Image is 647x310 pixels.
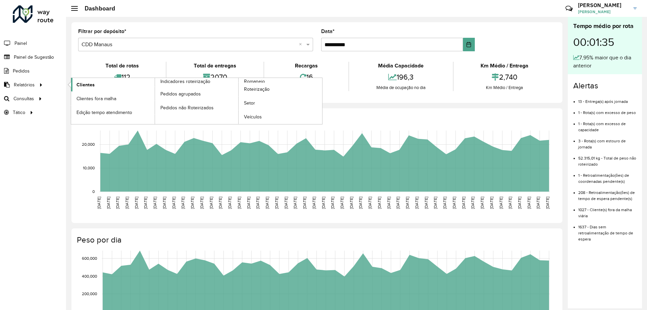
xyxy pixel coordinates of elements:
text: [DATE] [527,197,531,209]
span: Relatórios [14,81,35,88]
label: Data [321,27,335,35]
text: [DATE] [349,197,353,209]
text: [DATE] [97,197,101,209]
text: [DATE] [199,197,204,209]
text: 600,000 [82,256,97,260]
text: [DATE] [470,197,475,209]
div: 16 [266,70,347,84]
a: Pedidos agrupados [155,87,239,101]
text: 0 [92,189,95,194]
text: [DATE] [387,197,391,209]
text: [DATE] [181,197,185,209]
span: Pedidos agrupados [160,90,201,97]
a: Setor [239,96,322,110]
li: 3 - Rota(s) com estouro de jornada [578,133,637,150]
text: [DATE] [227,197,232,209]
div: Média Capacidade [351,62,451,70]
div: Km Médio / Entrega [455,84,554,91]
text: [DATE] [508,197,512,209]
span: Setor [244,100,255,107]
a: Roteirização [239,83,322,96]
text: [DATE] [321,197,326,209]
button: Choose Date [463,38,475,51]
li: 1637 - Dias sem retroalimentação de tempo de espera [578,219,637,242]
text: 400,000 [82,274,97,278]
text: 200,000 [82,292,97,296]
text: [DATE] [172,197,176,209]
text: [DATE] [480,197,484,209]
a: Clientes fora malha [71,92,155,105]
div: 00:01:35 [573,31,637,54]
span: Indicadores roteirização [160,78,210,85]
a: Veículos [239,110,322,124]
span: [PERSON_NAME] [578,9,628,15]
text: [DATE] [330,197,335,209]
a: Edição tempo atendimento [71,106,155,119]
span: Clientes [76,81,95,88]
div: Média de ocupação no dia [351,84,451,91]
text: [DATE] [162,197,166,209]
text: [DATE] [302,197,307,209]
text: [DATE] [125,197,129,209]
a: Contato Rápido [562,1,576,16]
div: Total de rotas [80,62,164,70]
span: Romaneio [244,78,265,85]
text: [DATE] [517,197,522,209]
h4: Peso por dia [77,235,556,245]
text: [DATE] [545,197,550,209]
li: 1 - Rota(s) com excesso de peso [578,105,637,116]
text: [DATE] [134,197,138,209]
div: 7,95% maior que o dia anterior [573,54,637,70]
text: [DATE] [461,197,466,209]
label: Filtrar por depósito [78,27,126,35]
text: [DATE] [237,197,241,209]
span: Veículos [244,113,262,120]
div: 112 [80,70,164,84]
text: [DATE] [414,197,419,209]
text: [DATE] [536,197,540,209]
text: [DATE] [433,197,437,209]
li: 52.315,01 kg - Total de peso não roteirizado [578,150,637,167]
text: [DATE] [499,197,503,209]
text: [DATE] [284,197,288,209]
span: Edição tempo atendimento [76,109,132,116]
li: 1 - Rota(s) com excesso de capacidade [578,116,637,133]
text: [DATE] [209,197,213,209]
text: [DATE] [452,197,456,209]
span: Tático [13,109,25,116]
a: Pedidos não Roteirizados [155,101,239,114]
div: 2070 [168,70,261,84]
div: Total de entregas [168,62,261,70]
text: [DATE] [246,197,251,209]
a: Clientes [71,78,155,91]
li: 13 - Entrega(s) após jornada [578,93,637,105]
text: [DATE] [312,197,316,209]
text: [DATE] [358,197,363,209]
text: [DATE] [153,197,157,209]
div: 196,3 [351,70,451,84]
div: Recargas [266,62,347,70]
div: 2,740 [455,70,554,84]
text: [DATE] [218,197,222,209]
h4: Alertas [573,81,637,91]
text: [DATE] [489,197,494,209]
text: [DATE] [340,197,344,209]
span: Clientes fora malha [76,95,116,102]
span: Painel de Sugestão [14,54,54,61]
li: 208 - Retroalimentação(ões) de tempo de espera pendente(s) [578,185,637,202]
li: 1 - Retroalimentação(ões) de coordenadas pendente(s) [578,167,637,185]
text: [DATE] [143,197,148,209]
text: [DATE] [106,197,111,209]
text: [DATE] [265,197,269,209]
text: 20,000 [82,142,95,147]
text: [DATE] [368,197,372,209]
h2: Dashboard [78,5,115,12]
text: 10,000 [83,166,95,170]
span: Clear all [299,40,305,49]
text: [DATE] [255,197,260,209]
span: Painel [14,40,27,47]
text: [DATE] [274,197,279,209]
span: Pedidos não Roteirizados [160,104,214,111]
li: 1027 - Cliente(s) fora da malha viária [578,202,637,219]
div: Tempo médio por rota [573,22,637,31]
